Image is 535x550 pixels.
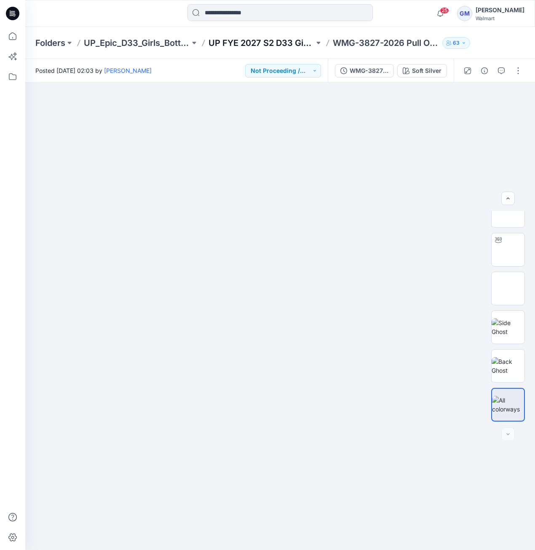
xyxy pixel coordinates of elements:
[104,67,152,74] a: [PERSON_NAME]
[476,5,524,15] div: [PERSON_NAME]
[350,66,388,75] div: WMG-3827-2026 Pull On Knit Short_Full Colorway
[492,396,524,414] img: All colorways
[397,64,447,77] button: Soft Silver
[209,37,315,49] a: UP FYE 2027 S2 D33 Girls bottoms Epic
[453,38,460,48] p: 63
[35,37,65,49] a: Folders
[333,37,439,49] p: WMG-3827-2026 Pull On Knit Short
[478,64,491,77] button: Details
[440,7,449,14] span: 25
[492,357,524,375] img: Back Ghost
[442,37,470,49] button: 63
[335,64,394,77] button: WMG-3827-2026 Pull On Knit Short_Full Colorway
[84,37,190,49] a: UP_Epic_D33_Girls_Bottoms
[492,318,524,336] img: Side Ghost
[476,15,524,21] div: Walmart
[457,6,472,21] div: GM
[35,66,152,75] span: Posted [DATE] 02:03 by
[412,66,441,75] div: Soft Silver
